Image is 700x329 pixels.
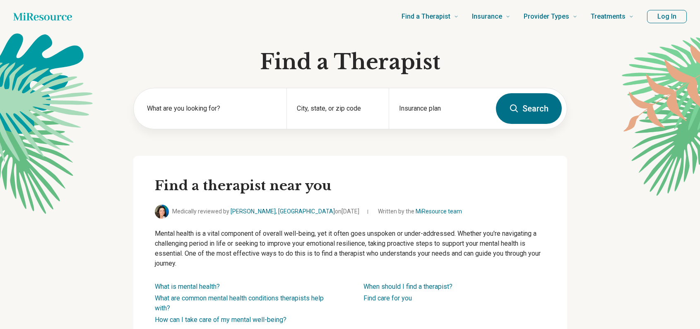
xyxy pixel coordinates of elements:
span: Treatments [591,11,625,22]
a: Home page [13,8,72,25]
a: How can I take care of my mental well-being? [155,316,286,324]
p: Mental health is a vital component of overall well-being, yet it often goes unspoken or under-add... [155,229,546,269]
a: When should I find a therapist? [363,283,452,290]
span: Insurance [472,11,502,22]
a: [PERSON_NAME], [GEOGRAPHIC_DATA] [231,208,335,215]
span: Written by the [378,207,462,216]
h2: Find a therapist near you [155,177,546,195]
label: What are you looking for? [147,104,277,114]
span: on [DATE] [335,208,359,215]
a: Find care for you [363,294,412,302]
button: Log In [647,10,687,23]
a: What is mental health? [155,283,220,290]
span: Provider Types [524,11,569,22]
a: MiResource team [416,208,462,215]
a: What are common mental health conditions therapists help with? [155,294,324,312]
span: Medically reviewed by [172,207,359,216]
h1: Find a Therapist [133,50,567,75]
button: Search [496,93,562,124]
span: Find a Therapist [402,11,450,22]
